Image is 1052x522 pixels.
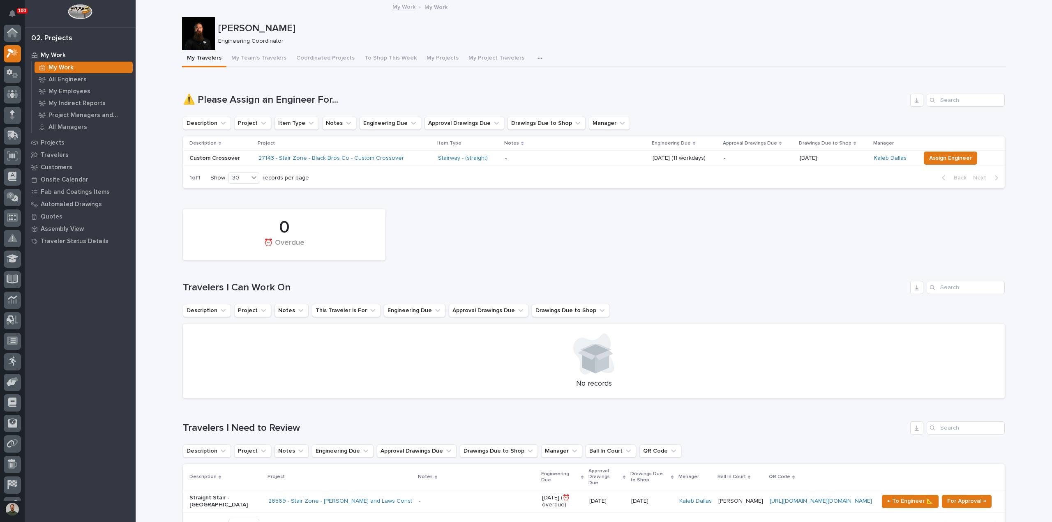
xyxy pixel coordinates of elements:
p: Approval Drawings Due [588,467,621,488]
button: users-avatar [4,501,21,518]
button: Description [183,117,231,130]
button: Description [183,444,231,458]
a: Quotes [25,210,136,223]
a: Project Managers and Engineers [32,109,136,121]
p: records per page [263,175,309,182]
h1: Travelers I Need to Review [183,422,907,434]
a: [URL][DOMAIN_NAME][DOMAIN_NAME] [770,498,872,504]
a: Projects [25,136,136,149]
div: 0 [197,217,371,238]
a: Onsite Calendar [25,173,136,186]
p: Onsite Calendar [41,176,88,184]
p: Description [189,139,217,148]
button: Back [935,174,970,182]
span: For Approval → [947,496,986,506]
button: To Shop This Week [360,50,422,67]
p: [DATE] (⏰ overdue) [542,494,583,508]
a: All Managers [32,121,136,133]
p: Customers [41,164,72,171]
p: 100 [18,8,26,14]
p: Engineering Due [652,139,691,148]
button: Approval Drawings Due [424,117,504,130]
a: All Engineers [32,74,136,85]
p: Projects [41,139,65,147]
input: Search [927,421,1005,435]
p: Show [210,175,225,182]
span: Back [949,174,967,182]
button: Notes [275,304,309,317]
p: [DATE] (11 workdays) [653,155,717,162]
button: Next [970,174,1005,182]
p: Custom Crossover [189,155,252,162]
button: Description [183,304,231,317]
span: Next [973,174,991,182]
p: [DATE] [800,153,819,162]
button: Drawings Due to Shop [460,444,538,458]
p: 1 of 1 [183,168,207,188]
p: Description [189,472,217,481]
p: Notes [418,472,433,481]
p: Notes [504,139,519,148]
p: Drawings Due to Shop [799,139,851,148]
a: My Employees [32,85,136,97]
tr: Straight Stair - [GEOGRAPHIC_DATA]26569 - Stair Zone - [PERSON_NAME] and Laws Construction - Stra... [183,490,1005,513]
a: 26569 - Stair Zone - [PERSON_NAME] and Laws Construction - Straight Stair - [GEOGRAPHIC_DATA] [268,498,531,505]
button: ← To Engineer 📐 [882,495,939,508]
p: Quotes [41,213,62,221]
button: Manager [541,444,582,458]
span: ← To Engineer 📐 [887,496,933,506]
h1: Travelers I Can Work On [183,282,907,294]
p: [PERSON_NAME] [718,498,763,505]
button: My Project Travelers [464,50,529,67]
div: - [419,498,420,505]
p: - [724,155,793,162]
p: Engineering Due [541,469,579,485]
p: Fab and Coatings Items [41,189,110,196]
div: Notifications100 [10,10,21,23]
button: Project [234,117,271,130]
button: Drawings Due to Shop [532,304,610,317]
button: Assign Engineer [924,152,977,165]
img: Workspace Logo [68,4,92,19]
p: All Engineers [48,76,87,83]
p: No records [193,379,995,389]
p: All Managers [48,124,87,131]
a: Kaleb Dallas [874,155,907,162]
p: Project [258,139,275,148]
p: Project Managers and Engineers [48,112,129,119]
button: My Projects [422,50,464,67]
p: My Indirect Reports [48,100,106,107]
a: Kaleb Dallas [679,498,712,505]
button: Manager [589,117,630,130]
p: Assembly View [41,225,84,233]
a: Traveler Status Details [25,235,136,247]
p: Engineering Coordinator [218,38,999,45]
p: My Work [424,2,448,11]
p: Item Type [437,139,461,148]
div: 30 [229,174,249,182]
p: Ball In Court [717,472,746,481]
button: QR Code [639,444,681,458]
a: Fab and Coatings Items [25,186,136,198]
input: Search [927,281,1005,294]
button: Project [234,444,271,458]
button: Ball In Court [586,444,636,458]
p: QR Code [769,472,790,481]
a: 27143 - Stair Zone - Black Bros Co - Custom Crossover [258,155,404,162]
input: Search [927,94,1005,107]
p: [DATE] [631,496,650,505]
a: My Work [25,49,136,61]
div: - [505,155,507,162]
button: Notes [322,117,356,130]
button: My Travelers [182,50,226,67]
button: Notifications [4,5,21,22]
p: [DATE] [589,498,625,505]
tr: Custom Crossover27143 - Stair Zone - Black Bros Co - Custom Crossover Stairway - (straight) - [DA... [183,151,1005,166]
p: My Work [41,52,66,59]
button: Approval Drawings Due [377,444,457,458]
button: For Approval → [942,495,992,508]
button: Drawings Due to Shop [508,117,586,130]
div: ⏰ Overdue [197,239,371,256]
